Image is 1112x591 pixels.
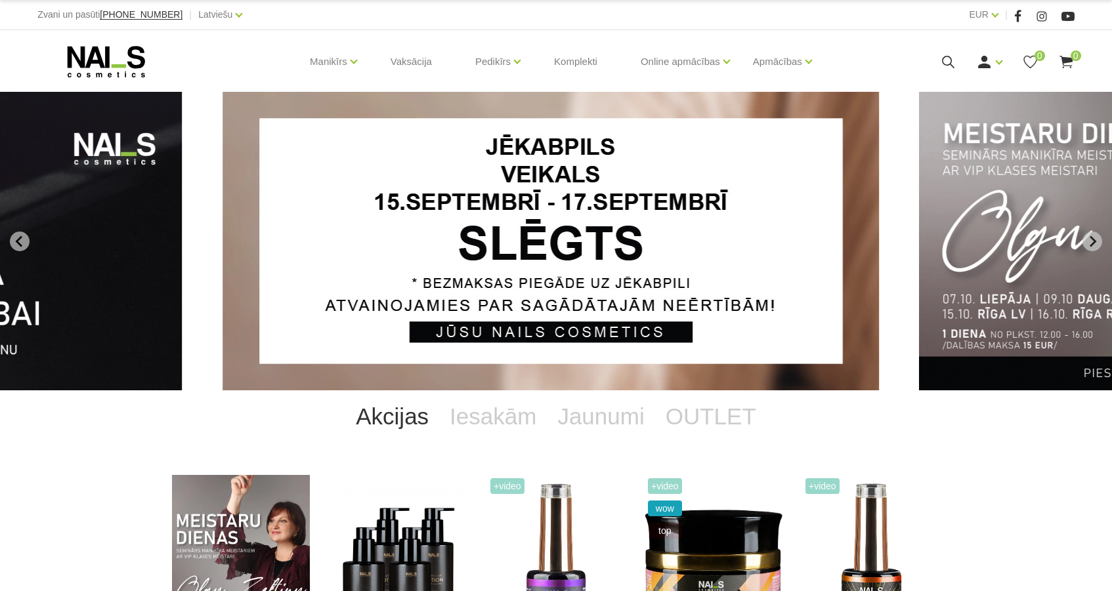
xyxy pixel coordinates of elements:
[345,390,439,443] a: Akcijas
[1005,7,1008,23] span: |
[648,523,682,539] span: top
[100,10,182,20] a: [PHONE_NUMBER]
[490,478,524,494] span: +Video
[37,7,182,23] div: Zvani un pasūti
[380,30,442,93] a: Vaksācija
[1022,54,1038,70] a: 0
[969,7,989,22] a: EUR
[805,478,840,494] span: +Video
[100,9,182,20] span: [PHONE_NUMBER]
[198,7,232,22] a: Latviešu
[310,35,347,88] a: Manikīrs
[1082,232,1102,251] button: Next slide
[655,390,767,443] a: OUTLET
[475,35,511,88] a: Pedikīrs
[753,35,802,88] a: Apmācības
[648,478,682,494] span: +Video
[648,500,682,516] span: wow
[641,35,720,88] a: Online apmācības
[547,390,654,443] a: Jaunumi
[223,92,889,390] li: 1 of 14
[1058,54,1075,70] a: 0
[189,7,192,23] span: |
[1035,51,1045,61] span: 0
[10,232,30,251] button: Go to last slide
[1071,51,1081,61] span: 0
[439,390,547,443] a: Iesakām
[544,30,608,93] a: Komplekti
